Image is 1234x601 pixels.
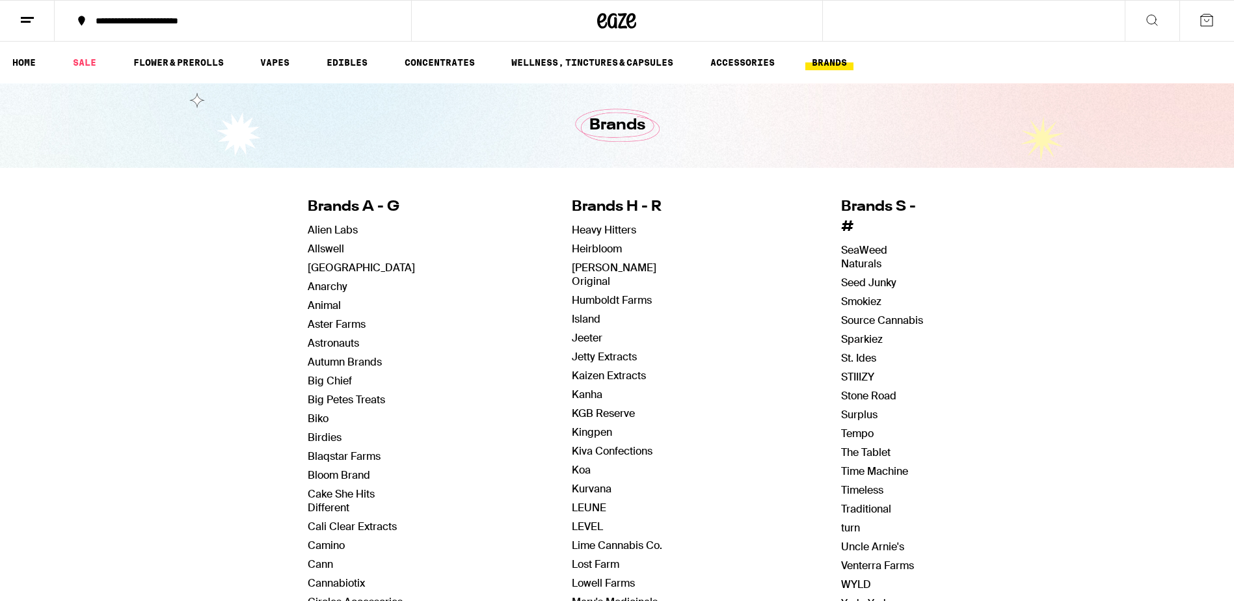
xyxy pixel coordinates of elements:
a: LEVEL [572,520,603,533]
a: WYLD [841,578,871,591]
a: VAPES [254,55,296,70]
a: Aster Farms [308,317,366,331]
h4: Brands S - # [841,197,927,237]
a: Heirbloom [572,242,622,256]
h4: Brands H - R [572,197,684,217]
a: Jeeter [572,331,602,345]
a: Jetty Extracts [572,350,637,364]
a: HOME [6,55,42,70]
a: Cann [308,557,333,571]
a: Kingpen [572,425,612,439]
a: Big Petes Treats [308,393,385,407]
a: Traditional [841,502,891,516]
a: Blaqstar Farms [308,449,381,463]
a: CONCENTRATES [398,55,481,70]
a: Lost Farm [572,557,619,571]
a: Humboldt Farms [572,293,652,307]
a: Allswell [308,242,344,256]
a: [PERSON_NAME] Original [572,261,656,288]
a: Lime Cannabis Co. [572,539,662,552]
a: BRANDS [805,55,853,70]
a: Surplus [841,408,878,421]
a: Anarchy [308,280,347,293]
a: Uncle Arnie's [841,540,904,554]
a: The Tablet [841,446,891,459]
a: turn [841,521,860,535]
a: LEUNE [572,501,606,514]
h4: Brands A - G [308,197,415,217]
a: Source Cannabis [841,314,923,327]
a: Smokiez [841,295,881,308]
a: Koa [572,463,591,477]
a: KGB Reserve [572,407,635,420]
a: [GEOGRAPHIC_DATA] [308,261,415,274]
a: Astronauts [308,336,359,350]
a: Biko [308,412,329,425]
a: Camino [308,539,345,552]
a: Alien Labs [308,223,358,237]
a: ACCESSORIES [704,55,781,70]
a: Venterra Farms [841,559,914,572]
a: Time Machine [841,464,908,478]
a: SALE [66,55,103,70]
a: Big Chief [308,374,352,388]
a: Stone Road [841,389,896,403]
a: FLOWER & PREROLLS [127,55,230,70]
a: WELLNESS, TINCTURES & CAPSULES [505,55,680,70]
a: Sparkiez [841,332,883,346]
h1: Brands [589,114,645,137]
a: Kaizen Extracts [572,369,646,382]
a: St. Ides [841,351,876,365]
a: SeaWeed Naturals [841,243,887,271]
a: Animal [308,299,341,312]
a: Cannabiotix [308,576,365,590]
a: Heavy Hitters [572,223,636,237]
a: Autumn Brands [308,355,382,369]
a: Bloom Brand [308,468,370,482]
a: STIIIZY [841,370,874,384]
a: Kiva Confections [572,444,652,458]
a: Cake She Hits Different [308,487,375,514]
a: Lowell Farms [572,576,635,590]
a: EDIBLES [320,55,374,70]
a: Tempo [841,427,874,440]
a: Seed Junky [841,276,896,289]
a: Timeless [841,483,883,497]
a: Cali Clear Extracts [308,520,397,533]
a: Kanha [572,388,602,401]
a: Birdies [308,431,342,444]
a: Island [572,312,600,326]
a: Kurvana [572,482,611,496]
